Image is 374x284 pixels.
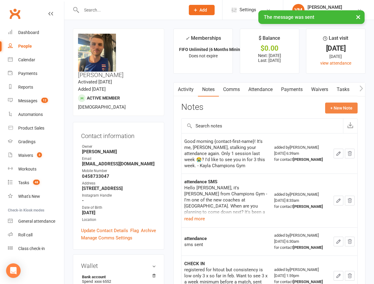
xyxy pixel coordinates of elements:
[18,98,37,103] div: Messages
[82,144,156,150] div: Owner
[274,157,328,163] div: for contact
[184,215,205,222] button: read more
[312,53,360,60] div: [DATE]
[325,103,358,113] button: + New Note
[179,47,260,52] strong: FIFO Unlimited (6 Months Minimum Term)
[181,103,203,113] h3: Notes
[81,234,132,242] a: Manage Comms Settings
[274,232,328,251] div: added by [PERSON_NAME] [DATE] 6:30am
[274,191,328,210] div: added by [PERSON_NAME] [DATE] 8:33am
[141,227,156,234] a: Archive
[246,53,294,63] p: Next: [DATE] Last: [DATE]
[184,236,207,241] strong: attendance
[82,149,156,154] strong: [PERSON_NAME]
[293,157,323,162] strong: [PERSON_NAME]
[219,83,244,96] a: Comms
[8,80,64,94] a: Reports
[37,152,42,157] span: 3
[184,261,205,266] strong: CHECK IN
[198,83,219,96] a: Notes
[184,179,217,184] strong: attendance SMS
[332,83,354,96] a: Tasks
[8,176,64,190] a: Tasks 48
[184,242,269,248] div: sms sent
[293,204,323,209] strong: [PERSON_NAME]
[130,227,139,234] a: Flag
[78,34,159,78] h3: [PERSON_NAME]
[8,190,64,203] a: What's New
[292,4,304,16] div: VM
[8,67,64,80] a: Payments
[82,156,156,162] div: Email
[293,279,323,284] strong: [PERSON_NAME]
[312,45,360,52] div: [DATE]
[246,45,294,52] div: $0.00
[274,204,328,210] div: for contact
[82,210,156,215] strong: [DATE]
[8,149,64,162] a: Waivers 3
[258,10,365,24] div: The message was sent
[8,121,64,135] a: Product Sales
[353,10,364,23] button: ×
[308,10,357,15] div: Champions Gym Highgate
[82,186,156,191] strong: [STREET_ADDRESS]
[323,34,348,45] div: Last visit
[18,112,43,117] div: Automations
[33,180,40,185] span: 48
[78,34,116,72] img: image1729503040.png
[8,94,64,108] a: Messages 12
[320,61,351,66] a: view attendance
[18,246,45,251] div: Class check-in
[18,139,36,144] div: Gradings
[82,198,156,203] strong: -
[18,85,33,90] div: Reports
[189,53,218,58] span: Does not expire
[41,98,48,103] span: 12
[82,193,156,198] div: Instagram Handle
[94,279,111,284] span: xxxx 6552
[307,83,332,96] a: Waivers
[82,181,156,186] div: Address
[8,215,64,228] a: General attendance kiosk mode
[18,153,33,158] div: Waivers
[78,79,112,85] time: Activated [DATE]
[18,57,35,62] div: Calendar
[184,138,269,169] div: Good morning {contact-first-name}! It's me, [PERSON_NAME], stalking your attendance again. Only 1...
[81,227,128,234] a: Update Contact Details
[240,3,256,17] span: Settings
[18,167,36,171] div: Workouts
[274,245,328,251] div: for contact
[81,262,156,269] h3: Wallet
[274,144,328,163] div: added by [PERSON_NAME] [DATE] 6:39am
[8,242,64,255] a: Class kiosk mode
[199,8,207,12] span: Add
[18,126,44,130] div: Product Sales
[78,104,126,110] span: [DEMOGRAPHIC_DATA]
[8,135,64,149] a: Gradings
[259,34,280,45] div: $ Balance
[18,219,55,224] div: General attendance
[78,86,106,92] time: Added [DATE]
[189,5,215,15] button: Add
[87,96,120,100] span: Active member
[82,217,156,223] div: Location
[8,26,64,39] a: Dashboard
[82,174,156,179] strong: 0458733047
[277,83,307,96] a: Payments
[82,205,156,211] div: Date of Birth
[8,228,64,242] a: Roll call
[18,71,37,76] div: Payments
[184,185,269,233] div: Hello [PERSON_NAME], it's [PERSON_NAME] from Champions Gym - I'm one of the new coaches at [GEOGR...
[18,194,40,199] div: What's New
[18,232,32,237] div: Roll call
[18,180,29,185] div: Tasks
[82,275,153,279] strong: Bank account
[244,83,277,96] a: Attendance
[308,5,357,10] div: [PERSON_NAME]
[293,245,323,250] strong: [PERSON_NAME]
[174,83,198,96] a: Activity
[81,130,156,139] h3: Contact information
[18,30,39,35] div: Dashboard
[8,108,64,121] a: Automations
[80,6,181,14] input: Search...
